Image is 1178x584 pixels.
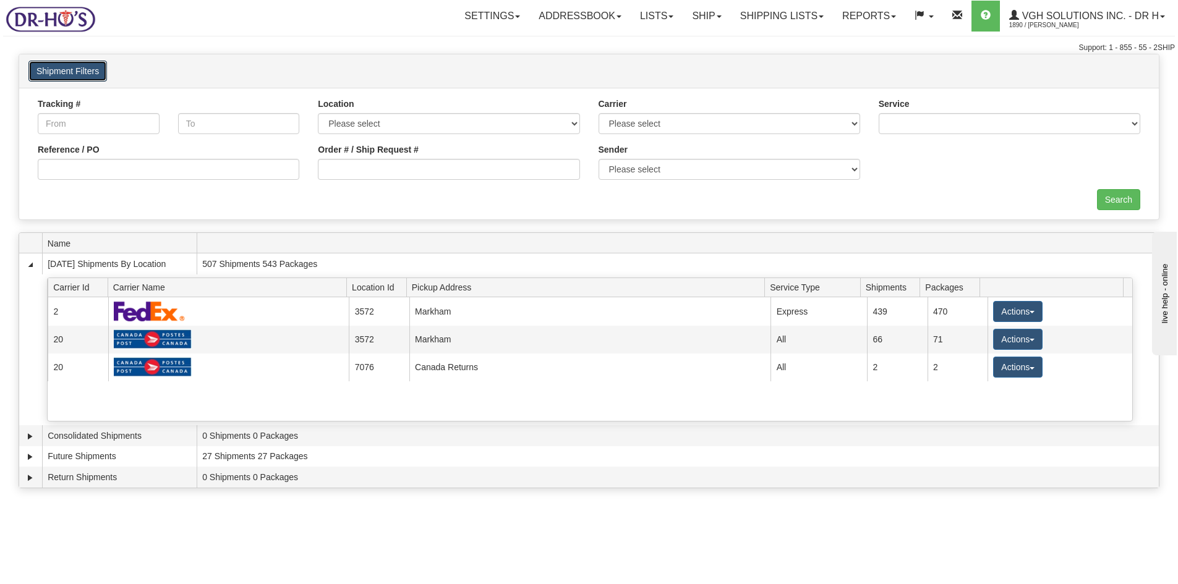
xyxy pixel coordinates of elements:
[42,467,197,488] td: Return Shipments
[24,451,36,463] a: Expand
[114,357,192,377] img: Canada Post
[928,326,988,353] td: 71
[38,143,100,156] label: Reference / PO
[1150,229,1177,355] iframe: chat widget
[770,326,867,353] td: All
[3,3,98,35] img: logo1890.jpg
[1000,1,1174,32] a: VGH Solutions Inc. - Dr H 1890 / [PERSON_NAME]
[48,326,108,353] td: 20
[114,329,192,349] img: Canada Post
[197,446,1159,467] td: 27 Shipments 27 Packages
[529,1,631,32] a: Addressbook
[866,277,920,297] span: Shipments
[24,258,36,271] a: Collapse
[53,277,108,297] span: Carrier Id
[1097,189,1140,210] input: Search
[928,297,988,325] td: 470
[412,277,765,297] span: Pickup Address
[770,277,860,297] span: Service Type
[409,353,771,381] td: Canada Returns
[731,1,833,32] a: Shipping lists
[455,1,529,32] a: Settings
[352,277,406,297] span: Location Id
[42,253,197,274] td: [DATE] Shipments By Location
[599,98,627,110] label: Carrier
[48,353,108,381] td: 20
[24,430,36,442] a: Expand
[1009,19,1102,32] span: 1890 / [PERSON_NAME]
[770,297,867,325] td: Express
[683,1,730,32] a: Ship
[867,353,927,381] td: 2
[349,326,409,353] td: 3572
[318,98,354,110] label: Location
[928,353,988,381] td: 2
[833,1,905,32] a: Reports
[770,353,867,381] td: All
[42,425,197,446] td: Consolidated Shipments
[38,113,160,134] input: From
[197,253,1159,274] td: 507 Shipments 543 Packages
[409,297,771,325] td: Markham
[409,326,771,353] td: Markham
[599,143,628,156] label: Sender
[114,301,185,321] img: FedEx Express®
[993,301,1043,322] button: Actions
[48,234,197,253] span: Name
[318,143,419,156] label: Order # / Ship Request #
[178,113,300,134] input: To
[113,277,347,297] span: Carrier Name
[349,353,409,381] td: 7076
[42,446,197,467] td: Future Shipments
[349,297,409,325] td: 3572
[197,425,1159,446] td: 0 Shipments 0 Packages
[925,277,980,297] span: Packages
[3,43,1175,53] div: Support: 1 - 855 - 55 - 2SHIP
[197,467,1159,488] td: 0 Shipments 0 Packages
[28,61,107,82] button: Shipment Filters
[9,11,114,20] div: live help - online
[867,326,927,353] td: 66
[24,472,36,484] a: Expand
[879,98,910,110] label: Service
[993,357,1043,378] button: Actions
[867,297,927,325] td: 439
[38,98,80,110] label: Tracking #
[48,297,108,325] td: 2
[993,329,1043,350] button: Actions
[631,1,683,32] a: Lists
[1019,11,1159,21] span: VGH Solutions Inc. - Dr H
